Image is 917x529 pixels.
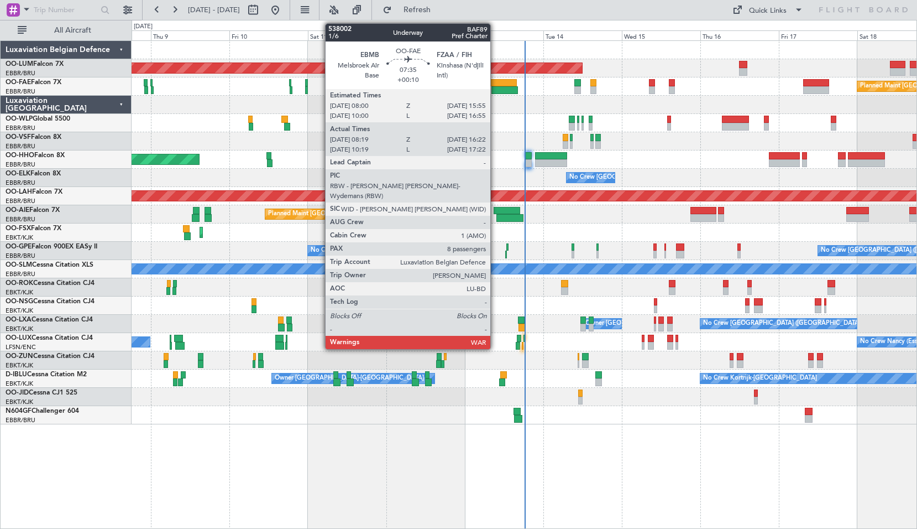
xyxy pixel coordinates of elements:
span: OO-HHO [6,152,34,159]
span: OO-SLM [6,262,32,268]
div: Wed 15 [622,30,700,40]
a: OO-LXACessna Citation CJ4 [6,317,93,323]
button: Quick Links [727,1,809,19]
button: All Aircraft [12,22,120,39]
span: OO-FSX [6,225,31,232]
a: EBBR/BRU [6,215,35,224]
div: Sat 11 [308,30,386,40]
a: EBKT/KJK [6,380,33,388]
a: EBBR/BRU [6,69,35,77]
a: EBBR/BRU [6,197,35,205]
a: OO-NSGCessna Citation CJ4 [6,298,95,305]
a: OO-GPEFalcon 900EX EASy II [6,243,97,250]
a: EBBR/BRU [6,160,35,169]
a: OO-JIDCessna CJ1 525 [6,390,77,396]
span: OO-LAH [6,189,32,195]
div: No Crew [GEOGRAPHIC_DATA] ([GEOGRAPHIC_DATA] National) [311,242,496,259]
a: EBBR/BRU [6,416,35,424]
span: OO-LXA [6,317,32,323]
a: LFSN/ENC [6,343,36,351]
button: Refresh [378,1,444,19]
div: Quick Links [749,6,787,17]
div: No Crew Kortrijk-[GEOGRAPHIC_DATA] [703,370,817,387]
a: OO-ROKCessna Citation CJ4 [6,280,95,287]
a: OO-SLMCessna Citation XLS [6,262,93,268]
a: OO-FAEFalcon 7X [6,79,61,86]
span: OO-VSF [6,134,31,141]
a: EBKT/KJK [6,288,33,297]
span: Refresh [394,6,441,14]
a: OO-ELKFalcon 8X [6,170,61,177]
a: EBBR/BRU [6,142,35,151]
a: EBKT/KJK [6,398,33,406]
a: EBKT/KJK [6,234,33,242]
div: Fri 17 [779,30,857,40]
div: No Crew [GEOGRAPHIC_DATA] ([GEOGRAPHIC_DATA] National) [569,169,754,186]
a: EBBR/BRU [6,124,35,132]
a: EBBR/BRU [6,270,35,278]
a: EBKT/KJK [6,307,33,315]
a: OO-HHOFalcon 8X [6,152,65,159]
div: Owner [GEOGRAPHIC_DATA]-[GEOGRAPHIC_DATA] [275,370,424,387]
div: Thu 9 [151,30,229,40]
div: Fri 10 [229,30,308,40]
a: OO-LUXCessna Citation CJ4 [6,335,93,341]
div: [DATE] [134,22,153,32]
a: D-IBLUCessna Citation M2 [6,371,87,378]
a: EBBR/BRU [6,179,35,187]
div: Thu 16 [700,30,779,40]
input: Trip Number [34,2,97,18]
a: OO-LUMFalcon 7X [6,61,64,68]
a: OO-FSXFalcon 7X [6,225,61,232]
a: N604GFChallenger 604 [6,408,79,414]
span: D-IBLU [6,371,27,378]
div: No Crew [GEOGRAPHIC_DATA] ([GEOGRAPHIC_DATA] National) [703,315,888,332]
div: Planned Maint Melsbroek Air Base [442,78,538,95]
span: OO-NSG [6,298,33,305]
span: OO-ELK [6,170,30,177]
div: Tue 14 [543,30,622,40]
a: EBBR/BRU [6,87,35,96]
span: [DATE] - [DATE] [188,5,240,15]
div: Planned Maint [GEOGRAPHIC_DATA] ([GEOGRAPHIC_DATA]) [268,206,442,222]
div: Sun 12 [386,30,465,40]
a: OO-AIEFalcon 7X [6,207,60,214]
span: OO-LUX [6,335,32,341]
span: OO-AIE [6,207,29,214]
span: OO-GPE [6,243,32,250]
div: Mon 13 [465,30,543,40]
span: All Aircraft [29,27,117,34]
a: OO-VSFFalcon 8X [6,134,61,141]
span: N604GF [6,408,32,414]
a: EBBR/BRU [6,252,35,260]
span: OO-ZUN [6,353,33,360]
span: OO-JID [6,390,29,396]
a: EBKT/KJK [6,325,33,333]
a: OO-WLPGlobal 5500 [6,116,70,122]
a: EBKT/KJK [6,361,33,370]
a: OO-LAHFalcon 7X [6,189,62,195]
span: OO-LUM [6,61,33,68]
a: OO-ZUNCessna Citation CJ4 [6,353,95,360]
span: OO-ROK [6,280,33,287]
span: OO-WLP [6,116,33,122]
span: OO-FAE [6,79,31,86]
